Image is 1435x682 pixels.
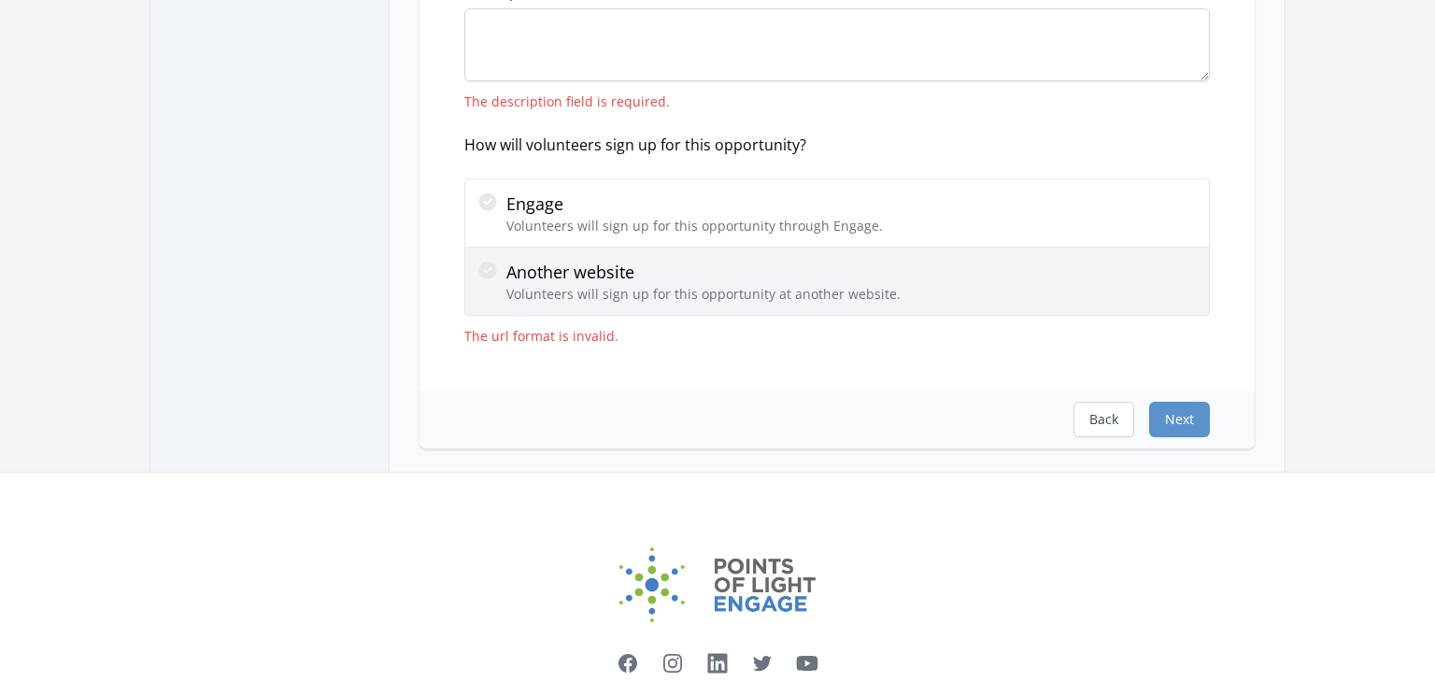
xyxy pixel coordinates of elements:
[619,547,816,622] img: Points of Light Engage
[506,259,901,285] p: Another website
[506,191,883,217] p: Engage
[1073,402,1134,437] button: Back
[506,217,883,235] p: Volunteers will sign up for this opportunity through Engage.
[464,327,1210,346] div: The url format is invalid.
[464,134,1210,156] div: How will volunteers sign up for this opportunity?
[464,92,1210,111] div: The description field is required.
[1149,402,1210,437] button: Next
[506,285,901,304] p: Volunteers will sign up for this opportunity at another website.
